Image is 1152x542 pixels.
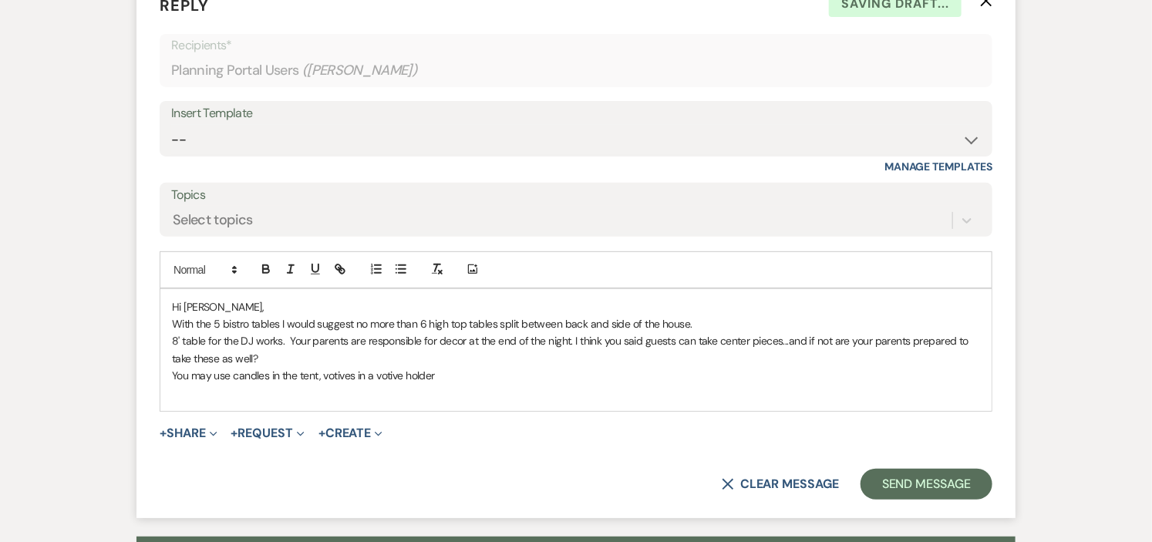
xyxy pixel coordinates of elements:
span: + [231,427,238,439]
p: Hi [PERSON_NAME], [172,298,980,315]
button: Request [231,427,305,439]
a: Manage Templates [884,160,992,173]
p: You may use candles in the tent, votives in a votive holder [172,367,980,384]
p: 8' table for the DJ works. Your parents are responsible for decor at the end of the night. I thin... [172,332,980,367]
button: Clear message [722,478,839,490]
div: Insert Template [171,103,981,125]
button: Send Message [861,469,992,500]
span: + [160,427,167,439]
label: Topics [171,184,981,207]
span: + [318,427,325,439]
button: Share [160,427,217,439]
span: ( [PERSON_NAME] ) [302,60,418,81]
button: Create [318,427,382,439]
div: Planning Portal Users [171,56,981,86]
p: With the 5 bistro tables I would suggest no more than 6 high top tables split between back and si... [172,315,980,332]
div: Select topics [173,210,253,231]
p: Recipients* [171,35,981,56]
